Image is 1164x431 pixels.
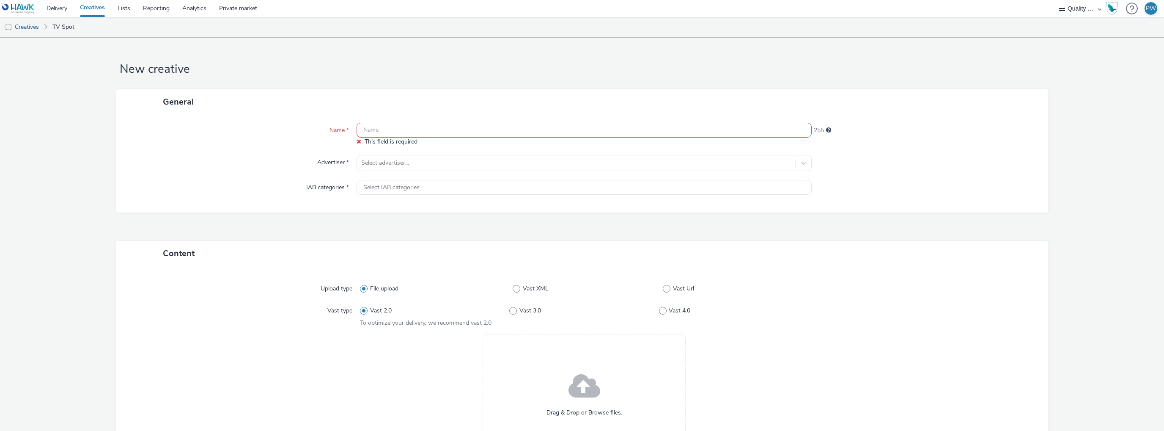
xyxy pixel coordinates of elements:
img: Hawk Academy [1106,2,1118,15]
span: Content [163,248,195,259]
label: Upload type [317,281,356,293]
div: PW [1146,2,1156,15]
img: undefined Logo [2,3,35,14]
span: Vast Url [673,285,694,293]
label: Advertiser * [314,155,352,167]
div: Maximum 255 characters [826,126,831,135]
span: Vast XML [523,285,549,293]
span: General [163,96,194,108]
span: This field is required [365,138,417,146]
span: Select IAB categories... [363,184,423,191]
img: tv [4,23,13,32]
h1: New creative [116,61,1048,77]
label: Name * [326,123,352,135]
a: TV Spot [48,17,79,37]
span: Vast 4.0 [669,307,690,315]
span: Vast 3.0 [519,307,541,315]
span: To optimize your delivery, we recommend vast 2.0 [360,319,491,327]
span: Vast 2.0 [370,307,392,315]
input: Name [357,123,812,138]
label: IAB categories * [303,180,352,192]
label: Vast type [324,303,356,315]
span: Drag & Drop or Browse files. [546,409,622,417]
a: Hawk Academy [1106,2,1122,15]
span: 255 [814,126,824,135]
span: File upload [370,285,398,293]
